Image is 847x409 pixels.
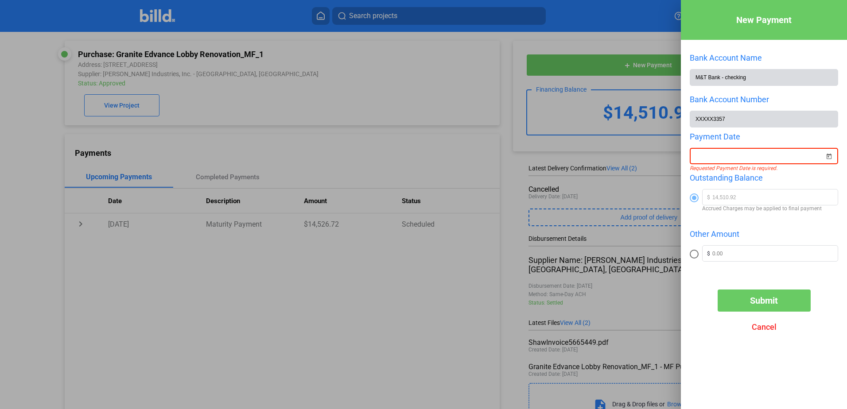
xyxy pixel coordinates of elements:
[718,289,811,312] button: Submit
[690,132,838,141] div: Payment Date
[690,53,838,62] div: Bank Account Name
[690,165,777,171] i: Requested Payment Date is required.
[712,189,838,203] input: 0.00
[690,95,838,104] div: Bank Account Number
[712,246,838,259] input: 0.00
[752,322,777,332] span: Cancel
[750,295,778,306] span: Submit
[703,246,712,261] span: $
[718,316,811,338] button: Cancel
[824,147,833,155] button: Open calendar
[690,229,838,239] div: Other Amount
[690,173,838,182] div: Outstanding Balance
[703,189,712,205] span: $
[702,205,838,212] span: Accrued Charges may be applied to final payment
